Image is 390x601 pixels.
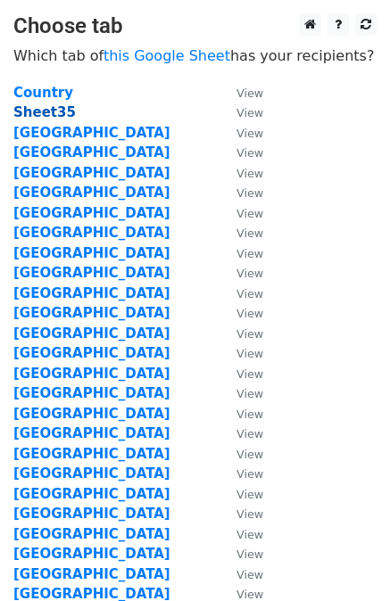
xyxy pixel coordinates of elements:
[236,387,263,400] small: View
[13,465,170,482] a: [GEOGRAPHIC_DATA]
[236,367,263,381] small: View
[236,226,263,240] small: View
[236,327,263,341] small: View
[236,267,263,280] small: View
[13,506,170,522] a: [GEOGRAPHIC_DATA]
[236,146,263,160] small: View
[13,144,170,161] a: [GEOGRAPHIC_DATA]
[219,325,263,342] a: View
[13,85,73,101] a: Country
[13,526,170,542] a: [GEOGRAPHIC_DATA]
[236,86,263,100] small: View
[219,406,263,422] a: View
[236,207,263,220] small: View
[13,165,170,181] a: [GEOGRAPHIC_DATA]
[13,325,170,342] a: [GEOGRAPHIC_DATA]
[13,285,170,301] a: [GEOGRAPHIC_DATA]
[13,265,170,281] a: [GEOGRAPHIC_DATA]
[13,345,170,361] a: [GEOGRAPHIC_DATA]
[219,566,263,582] a: View
[219,526,263,542] a: View
[219,245,263,261] a: View
[219,366,263,382] a: View
[13,305,170,321] a: [GEOGRAPHIC_DATA]
[236,568,263,581] small: View
[236,186,263,200] small: View
[236,528,263,541] small: View
[219,125,263,141] a: View
[219,144,263,161] a: View
[13,546,170,562] strong: [GEOGRAPHIC_DATA]
[236,588,263,601] small: View
[219,345,263,361] a: View
[236,488,263,501] small: View
[219,506,263,522] a: View
[219,165,263,181] a: View
[219,546,263,562] a: View
[236,448,263,461] small: View
[13,385,170,401] a: [GEOGRAPHIC_DATA]
[219,205,263,221] a: View
[13,125,170,141] a: [GEOGRAPHIC_DATA]
[13,185,170,201] a: [GEOGRAPHIC_DATA]
[219,486,263,502] a: View
[236,167,263,180] small: View
[236,467,263,481] small: View
[236,507,263,521] small: View
[13,205,170,221] a: [GEOGRAPHIC_DATA]
[219,285,263,301] a: View
[13,225,170,241] a: [GEOGRAPHIC_DATA]
[219,85,263,101] a: View
[236,287,263,300] small: View
[236,127,263,140] small: View
[13,46,377,65] p: Which tab of has your recipients?
[236,247,263,260] small: View
[13,425,170,441] a: [GEOGRAPHIC_DATA]
[13,366,170,382] a: [GEOGRAPHIC_DATA]
[236,427,263,440] small: View
[13,486,170,502] a: [GEOGRAPHIC_DATA]
[13,566,170,582] a: [GEOGRAPHIC_DATA]
[236,106,263,119] small: View
[219,305,263,321] a: View
[219,104,263,120] a: View
[219,185,263,201] a: View
[236,307,263,320] small: View
[219,425,263,441] a: View
[13,446,170,462] strong: [GEOGRAPHIC_DATA]
[219,465,263,482] a: View
[236,347,263,360] small: View
[301,515,390,601] iframe: Chat Widget
[13,104,76,120] a: Sheet35
[236,408,263,421] small: View
[219,385,263,401] a: View
[13,406,170,422] strong: [GEOGRAPHIC_DATA]
[13,245,170,261] a: [GEOGRAPHIC_DATA]
[104,47,230,64] a: this Google Sheet
[219,265,263,281] a: View
[219,446,263,462] a: View
[236,547,263,561] small: View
